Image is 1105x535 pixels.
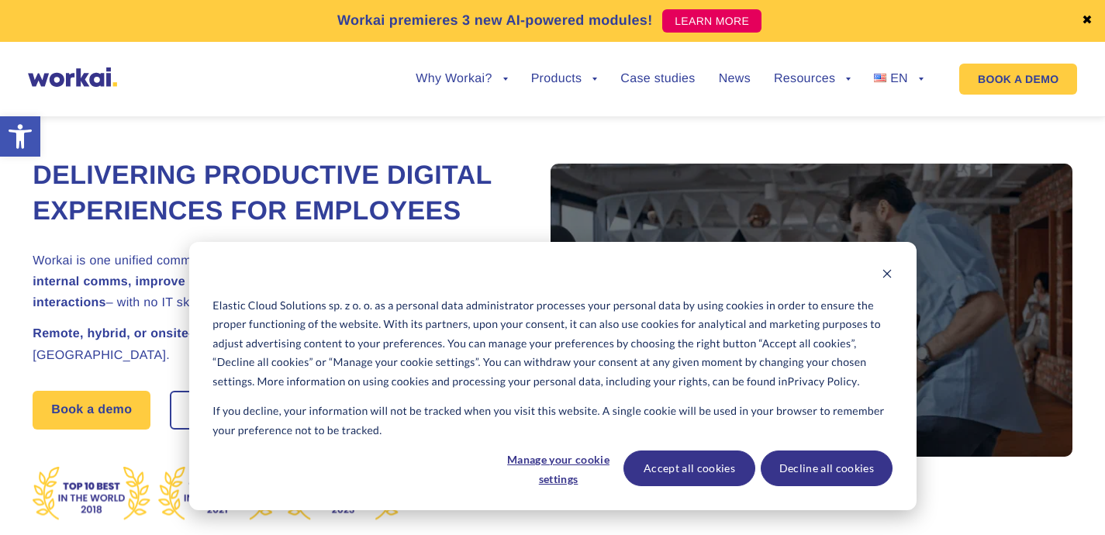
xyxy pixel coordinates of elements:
h1: Delivering Productive Digital Experiences for Employees [33,158,513,230]
div: Cookie banner [189,242,917,510]
button: Decline all cookies [761,450,893,486]
p: Elastic Cloud Solutions sp. z o. o. as a personal data administrator processes your personal data... [212,296,892,392]
div: Play video [551,164,1072,457]
a: Why Workai? [416,73,507,85]
a: Case studies [620,73,695,85]
button: Dismiss cookie banner [882,266,893,285]
a: Book a demo [33,391,150,430]
a: LEARN MORE [662,9,761,33]
a: BOOK A DEMO [959,64,1077,95]
a: News [719,73,751,85]
p: Workai premieres 3 new AI-powered modules! [337,10,653,31]
button: Accept all cookies [623,450,755,486]
a: Products [531,73,598,85]
a: Resources [774,73,851,85]
p: If you decline, your information will not be tracked when you visit this website. A single cookie... [212,402,892,440]
h2: Workai is one unified communication platform that helps you conduct – with no IT skills needed. [33,250,513,314]
h2: – great digital employee experience happens in [GEOGRAPHIC_DATA]. [33,323,513,365]
span: EN [890,72,908,85]
button: Manage your cookie settings [499,450,618,486]
a: Start free30-daytrial [171,392,338,428]
strong: personalized internal comms, improve employee engagement, and measure all interactions [33,254,506,309]
a: ✖ [1082,15,1093,27]
a: Privacy Policy [788,372,858,392]
strong: Remote, hybrid, or onsite [33,327,188,340]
